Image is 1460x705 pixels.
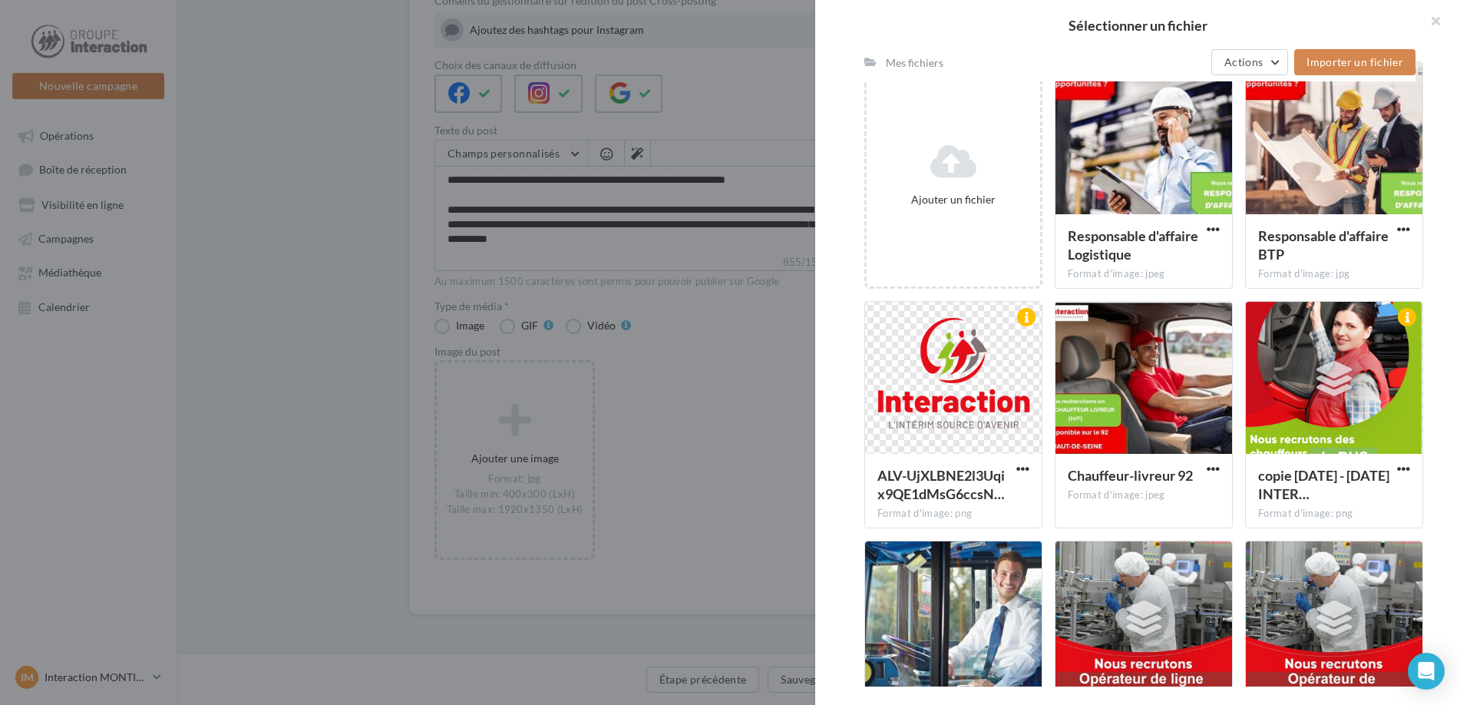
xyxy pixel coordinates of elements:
[1068,267,1220,281] div: Format d'image: jpeg
[873,192,1034,207] div: Ajouter un fichier
[1211,49,1288,75] button: Actions
[1068,488,1220,502] div: Format d'image: jpeg
[1258,267,1410,281] div: Format d'image: jpg
[1224,55,1263,68] span: Actions
[877,467,1005,502] span: ALV-UjXLBNE2l3Uqix9QE1dMsG6ccsNMl_SL89d5T0u2zV-igCy2vw
[1258,227,1389,263] span: Responsable d'affaire BTP
[840,18,1435,32] h2: Sélectionner un fichier
[1258,507,1410,521] div: Format d'image: png
[877,507,1029,521] div: Format d'image: png
[1306,55,1403,68] span: Importer un fichier
[1258,467,1389,502] span: copie 01-08-2025 - 2025-05-21 INTERACTION Visuel recrutement chauffeur PL 1
[886,55,943,71] div: Mes fichiers
[1408,653,1445,690] div: Open Intercom Messenger
[1068,227,1198,263] span: Responsable d'affaire Logistique
[1068,467,1193,484] span: Chauffeur-livreur 92
[1294,49,1415,75] button: Importer un fichier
